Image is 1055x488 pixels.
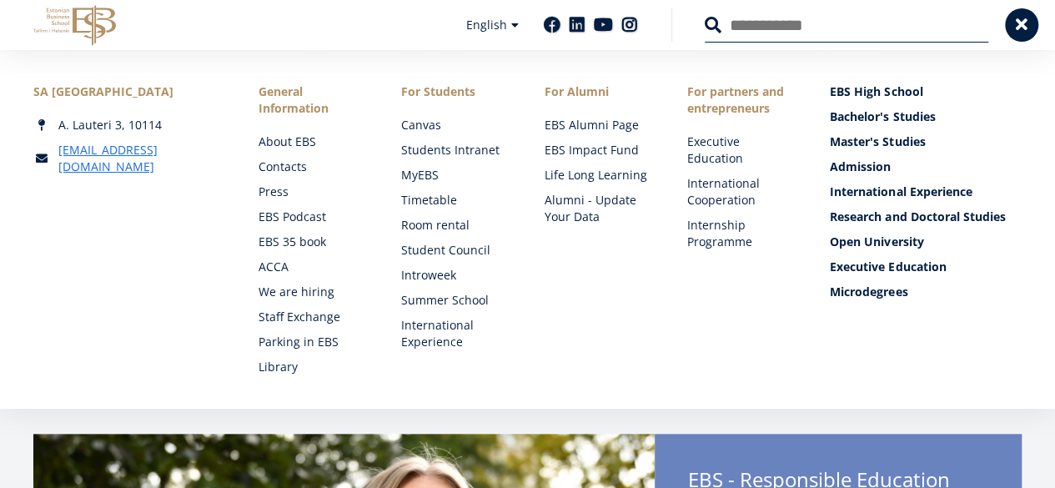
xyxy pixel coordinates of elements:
a: MyEBS [401,167,510,184]
a: Student Council [401,242,510,259]
a: Instagram [621,17,638,33]
a: Contacts [259,158,368,175]
a: Staff Exchange [259,309,368,325]
a: Linkedin [569,17,585,33]
a: We are hiring [259,284,368,300]
a: ACCA [259,259,368,275]
a: [EMAIL_ADDRESS][DOMAIN_NAME] [58,142,225,175]
span: For Alumni [545,83,654,100]
a: Internship Programme [687,217,796,250]
a: EBS Impact Fund [545,142,654,158]
a: Executive Education [830,259,1022,275]
a: Summer School [401,292,510,309]
span: For partners and entrepreneurs [687,83,796,117]
a: EBS High School [830,83,1022,100]
span: General Information [259,83,368,117]
a: International Experience [830,184,1022,200]
a: Timetable [401,192,510,209]
a: International Cooperation [687,175,796,209]
a: Microdegrees [830,284,1022,300]
a: About EBS [259,133,368,150]
a: Press [259,184,368,200]
a: For Students [401,83,510,100]
a: Introweek [401,267,510,284]
a: Parking in EBS [259,334,368,350]
a: Library [259,359,368,375]
a: Bachelor's Studies [830,108,1022,125]
a: Facebook [544,17,560,33]
a: Research and Doctoral Studies [830,209,1022,225]
div: SA [GEOGRAPHIC_DATA] [33,83,225,100]
a: Life Long Learning [545,167,654,184]
a: EBS 35 book [259,234,368,250]
a: EBS Podcast [259,209,368,225]
a: Master's Studies [830,133,1022,150]
a: Room rental [401,217,510,234]
a: EBS Alumni Page [545,117,654,133]
a: International Experience [401,317,510,350]
a: Executive Education [687,133,796,167]
a: Students Intranet [401,142,510,158]
a: Canvas [401,117,510,133]
a: Youtube [594,17,613,33]
a: Alumni - Update Your Data [545,192,654,225]
a: Admission [830,158,1022,175]
a: Open University [830,234,1022,250]
div: A. Lauteri 3, 10114 [33,117,225,133]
